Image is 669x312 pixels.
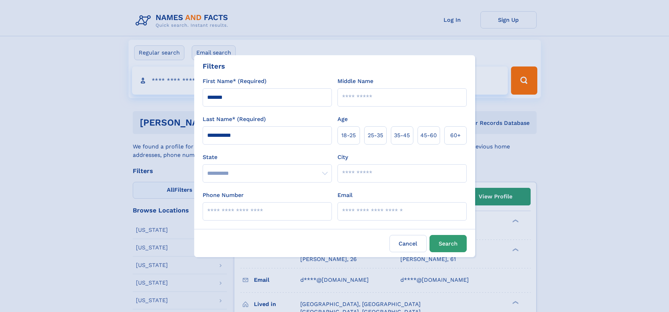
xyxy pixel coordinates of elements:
label: First Name* (Required) [203,77,267,85]
span: 60+ [450,131,461,140]
label: Cancel [389,235,427,252]
label: Email [337,191,353,199]
label: Age [337,115,348,123]
label: Last Name* (Required) [203,115,266,123]
button: Search [429,235,467,252]
label: City [337,153,348,161]
span: 18‑25 [341,131,356,140]
div: Filters [203,61,225,71]
span: 45‑60 [420,131,437,140]
label: Phone Number [203,191,244,199]
label: State [203,153,332,161]
label: Middle Name [337,77,373,85]
span: 35‑45 [394,131,410,140]
span: 25‑35 [368,131,383,140]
